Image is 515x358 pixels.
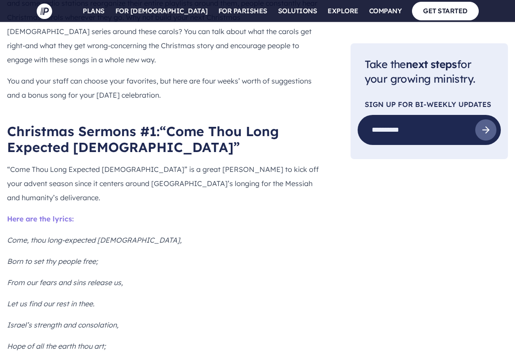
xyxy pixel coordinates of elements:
[7,214,74,223] span: Here are the lyrics:
[365,57,475,85] span: Take the for your growing ministry.
[406,57,457,71] span: next steps
[7,342,106,350] i: Hope of all the earth thou art;
[7,74,322,102] p: You and your staff can choose your favorites, but here are four weeks’ worth of suggestions and a...
[7,278,123,287] i: From our fears and sins release us,
[412,2,479,20] a: GET STARTED
[7,123,322,155] h2: Christmas Sermons #1:
[7,320,118,329] i: Israel’s strength and consolation,
[365,101,494,108] p: SIGN UP FOR Bi-Weekly Updates
[7,123,279,156] span: “Come Thou Long Expected [DEMOGRAPHIC_DATA]”
[7,299,95,308] i: Let us find our rest in thee.
[7,257,98,266] i: Born to set thy people free;
[7,162,322,205] p: “Come Thou Long Expected [DEMOGRAPHIC_DATA]” is a great [PERSON_NAME] to kick off your advent sea...
[7,236,182,244] i: Come, thou long-expected [DEMOGRAPHIC_DATA],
